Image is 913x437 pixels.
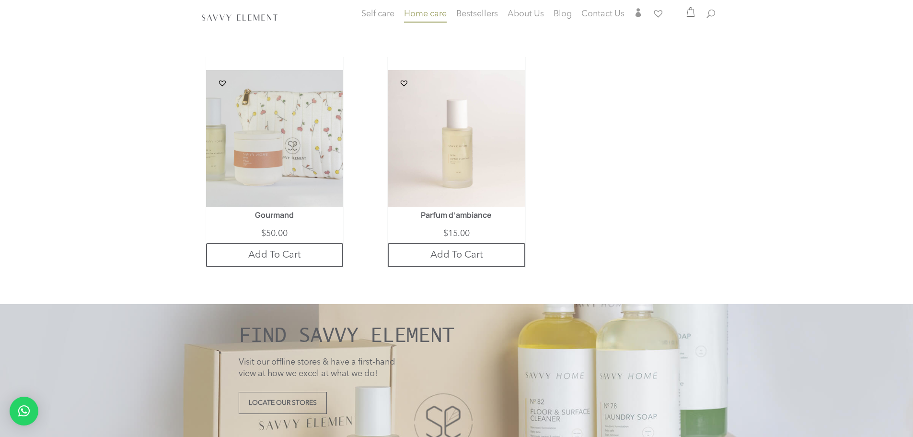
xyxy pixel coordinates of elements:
[200,12,279,22] img: SavvyElement
[239,392,327,414] a: Locate Our Stores
[402,211,511,224] h1: Parfum d’ambiance
[404,11,447,30] a: Home care
[554,10,572,18] span: Blog
[206,243,343,267] a: Add to cart: “Gourmand”
[206,70,343,207] img: Gourmand
[581,10,624,18] span: Contact Us
[261,229,288,238] bdi: 50.00
[634,8,643,17] span: 
[456,10,498,18] span: Bestsellers
[239,357,497,379] p: Visit our offline stores & have a first-hand view at how we excel at what we do!
[388,70,525,207] img: Parfum d'Ambiance by Savvy Element
[388,243,525,267] a: Add to cart: “Parfum d'ambiance”
[361,11,394,30] a: Self care
[456,11,498,20] a: Bestsellers
[581,11,624,20] a: Contact Us
[404,10,447,18] span: Home care
[443,229,470,238] bdi: 15.00
[443,229,448,238] span: $
[554,11,572,20] a: Blog
[239,324,497,350] h2: Find Savvy Element
[361,10,394,18] span: Self care
[261,229,266,238] span: $
[220,211,329,224] h1: Gourmand
[634,8,643,20] a: 
[508,11,544,20] a: About Us
[508,10,544,18] span: About Us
